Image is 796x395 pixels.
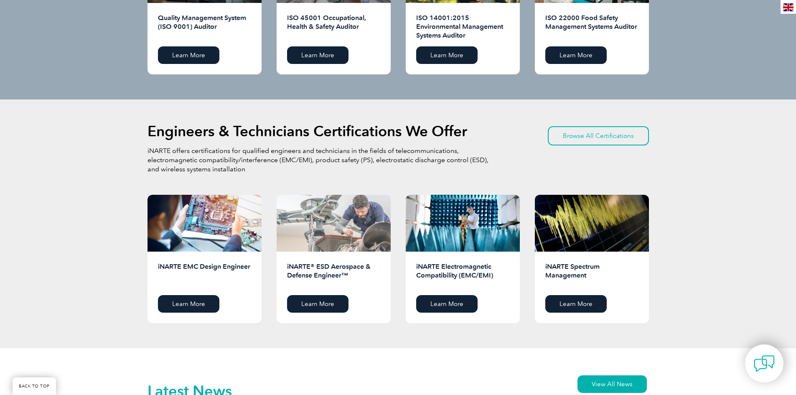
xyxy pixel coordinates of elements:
[148,125,467,138] h2: Engineers & Technicians Certifications We Offer
[577,375,647,393] a: View All News
[783,3,793,11] img: en
[13,377,56,395] a: BACK TO TOP
[287,46,348,64] a: Learn More
[148,146,490,174] p: iNARTE offers certifications for qualified engineers and technicians in the fields of telecommuni...
[287,13,380,40] h2: ISO 45001 Occupational, Health & Safety Auditor
[545,295,607,313] a: Learn More
[416,295,478,313] a: Learn More
[545,262,638,289] h2: iNARTE Spectrum Management
[754,353,775,374] img: contact-chat.png
[287,262,380,289] h2: iNARTE® ESD Aerospace & Defense Engineer™
[416,13,509,40] h2: ISO 14001:2015 Environmental Management Systems Auditor
[416,262,509,289] h2: iNARTE Electromagnetic Compatibility (EMC/EMI)
[545,46,607,64] a: Learn More
[548,126,649,145] a: Browse All Certifications
[287,295,348,313] a: Learn More
[158,46,219,64] a: Learn More
[545,13,638,40] h2: ISO 22000 Food Safety Management Systems Auditor
[158,295,219,313] a: Learn More
[158,262,251,289] h2: iNARTE EMC Design Engineer
[158,13,251,40] h2: Quality Management System (ISO 9001) Auditor
[416,46,478,64] a: Learn More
